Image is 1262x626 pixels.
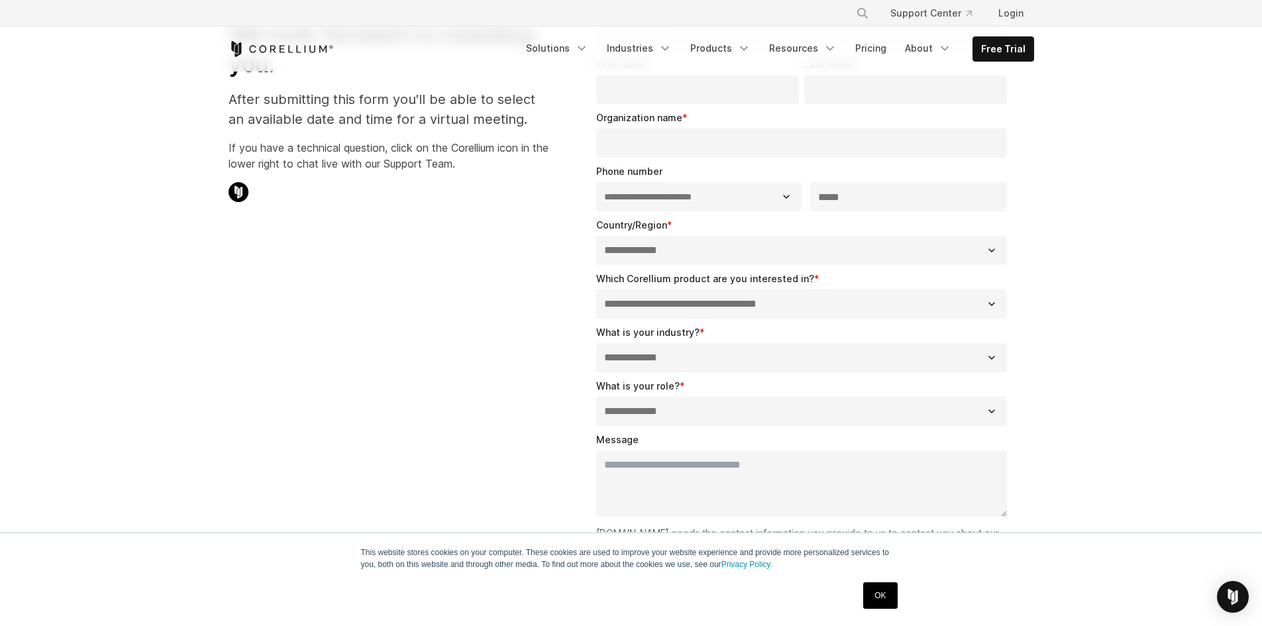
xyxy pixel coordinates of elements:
a: Privacy Policy. [721,560,772,569]
span: Organization name [596,112,682,123]
a: Pricing [847,36,894,60]
a: Products [682,36,759,60]
span: What is your industry? [596,327,700,338]
p: If you have a technical question, click on the Corellium icon in the lower right to chat live wit... [229,140,549,172]
a: Corellium Home [229,41,334,57]
p: After submitting this form you'll be able to select an available date and time for a virtual meet... [229,89,549,129]
a: Industries [599,36,680,60]
span: What is your role? [596,380,680,391]
div: Open Intercom Messenger [1217,581,1249,613]
button: Search [851,1,874,25]
a: Free Trial [973,37,1033,61]
a: About [897,36,959,60]
p: This website stores cookies on your computer. These cookies are used to improve your website expe... [361,547,902,570]
a: Solutions [518,36,596,60]
span: Which Corellium product are you interested in? [596,273,814,284]
a: Resources [761,36,845,60]
span: Phone number [596,166,662,177]
a: Login [988,1,1034,25]
span: Country/Region [596,219,667,231]
img: Corellium Chat Icon [229,182,248,202]
div: Navigation Menu [518,36,1034,62]
p: [DOMAIN_NAME] needs the contact information you provide to us to contact you about our products a... [596,526,1013,582]
a: OK [863,582,897,609]
div: Navigation Menu [840,1,1034,25]
a: Support Center [880,1,982,25]
span: Message [596,434,639,445]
